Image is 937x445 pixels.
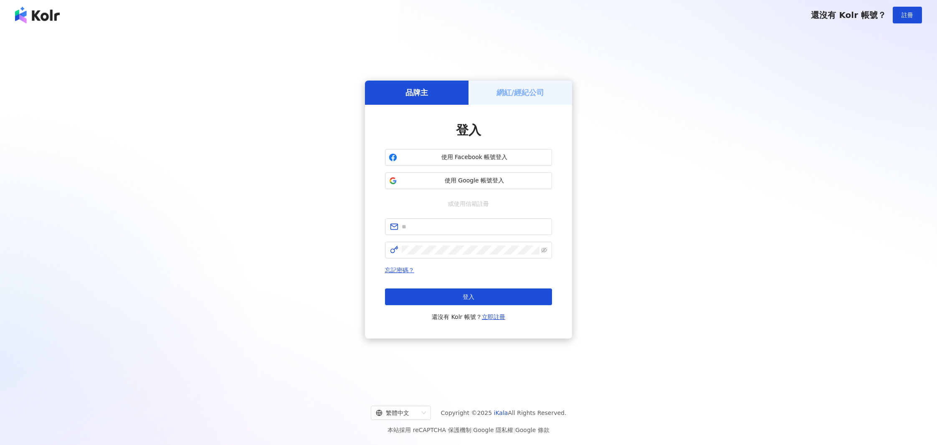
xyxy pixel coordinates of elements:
[442,199,495,208] span: 或使用信箱註冊
[385,288,552,305] button: 登入
[513,427,515,433] span: |
[515,427,550,433] a: Google 條款
[432,312,505,322] span: 還沒有 Kolr 帳號？
[902,12,913,18] span: 註冊
[385,267,414,273] a: 忘記密碼？
[15,7,60,23] img: logo
[385,172,552,189] button: 使用 Google 帳號登入
[496,87,544,98] h5: 網紅/經紀公司
[482,314,505,320] a: 立即註冊
[541,247,547,253] span: eye-invisible
[400,177,548,185] span: 使用 Google 帳號登入
[441,408,567,418] span: Copyright © 2025 All Rights Reserved.
[376,406,418,420] div: 繁體中文
[456,123,481,137] span: 登入
[387,425,549,435] span: 本站採用 reCAPTCHA 保護機制
[494,410,508,416] a: iKala
[893,7,922,23] button: 註冊
[463,293,474,300] span: 登入
[405,87,428,98] h5: 品牌主
[473,427,513,433] a: Google 隱私權
[385,149,552,166] button: 使用 Facebook 帳號登入
[400,153,548,162] span: 使用 Facebook 帳號登入
[471,427,474,433] span: |
[811,10,886,20] span: 還沒有 Kolr 帳號？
